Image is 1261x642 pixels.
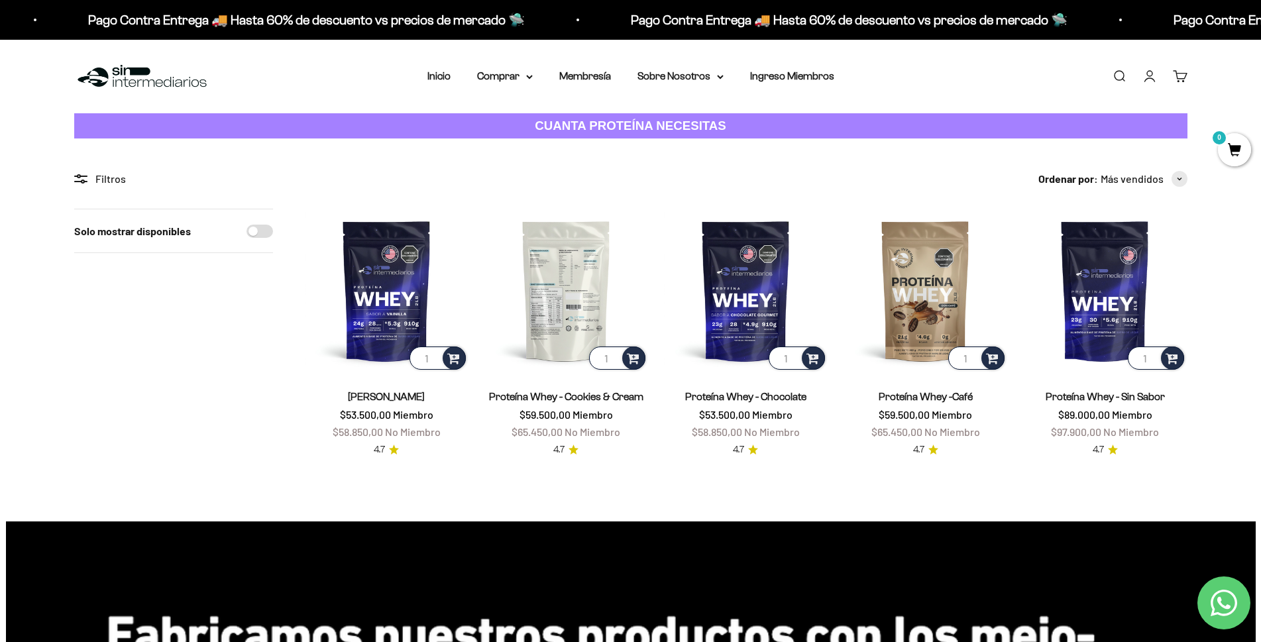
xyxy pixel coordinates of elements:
span: Miembro [573,408,613,421]
a: Proteína Whey - Sin Sabor [1046,391,1165,402]
span: 4.7 [913,443,924,457]
span: 4.7 [1093,443,1104,457]
span: Miembro [932,408,972,421]
a: 0 [1218,144,1251,158]
a: 4.74.7 de 5.0 estrellas [733,443,758,457]
a: Ingreso Miembros [750,70,834,81]
span: Miembro [393,408,433,421]
a: Proteína Whey - Chocolate [685,391,806,402]
span: Miembro [752,408,793,421]
div: Filtros [74,170,273,187]
p: Pago Contra Entrega 🚚 Hasta 60% de descuento vs precios de mercado 🛸 [88,9,525,30]
span: $53.500,00 [699,408,750,421]
span: $53.500,00 [340,408,391,421]
span: $58.850,00 [333,425,383,438]
a: CUANTA PROTEÍNA NECESITAS [74,113,1187,139]
a: 4.74.7 de 5.0 estrellas [913,443,938,457]
span: No Miembro [565,425,620,438]
button: Más vendidos [1101,170,1187,187]
a: Proteína Whey - Cookies & Cream [489,391,643,402]
span: 4.7 [553,443,565,457]
span: $65.450,00 [871,425,922,438]
a: Proteína Whey -Café [879,391,973,402]
span: No Miembro [385,425,441,438]
a: [PERSON_NAME] [348,391,425,402]
span: $89.000,00 [1058,408,1110,421]
span: No Miembro [744,425,800,438]
span: Más vendidos [1101,170,1164,187]
span: No Miembro [924,425,980,438]
span: Ordenar por: [1038,170,1098,187]
a: Inicio [427,70,451,81]
a: 4.74.7 de 5.0 estrellas [374,443,399,457]
span: $59.500,00 [879,408,930,421]
a: 4.74.7 de 5.0 estrellas [553,443,578,457]
strong: CUANTA PROTEÍNA NECESITAS [535,119,726,133]
mark: 0 [1211,130,1227,146]
span: No Miembro [1103,425,1159,438]
span: Miembro [1112,408,1152,421]
a: 4.74.7 de 5.0 estrellas [1093,443,1118,457]
span: $59.500,00 [520,408,571,421]
p: Pago Contra Entrega 🚚 Hasta 60% de descuento vs precios de mercado 🛸 [631,9,1068,30]
span: $58.850,00 [692,425,742,438]
a: Membresía [559,70,611,81]
span: $65.450,00 [512,425,563,438]
span: 4.7 [374,443,385,457]
summary: Sobre Nosotros [637,68,724,85]
span: 4.7 [733,443,744,457]
label: Solo mostrar disponibles [74,223,191,240]
img: Proteína Whey - Cookies & Cream [484,209,648,372]
span: $97.900,00 [1051,425,1101,438]
summary: Comprar [477,68,533,85]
